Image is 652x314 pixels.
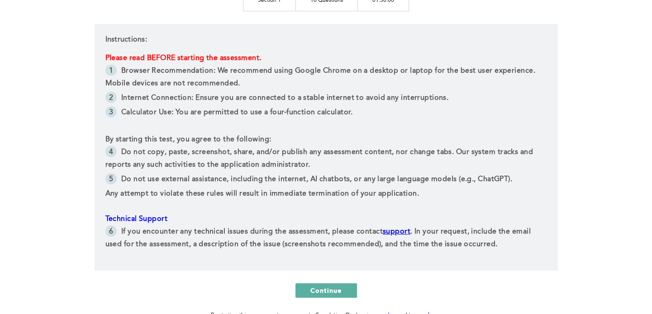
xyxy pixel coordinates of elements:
span: If you encounter any technical issues during the assessment, please contact [121,228,383,235]
span: Browser Recommendation: We recommend using Google Chrome on a desktop or laptop for the best user... [105,67,538,87]
span: Calculator Use: You are permitted to use a four-function calculator. [121,109,353,116]
span: Continue [310,286,342,295]
span: Internet Connection: Ensure you are connected to a stable internet to avoid any interruptions. [121,94,448,102]
span: Please read BEFORE starting the assessment. [105,55,262,62]
span: Do not use external assistance, including the internet, AI chatbots, or any large language models... [121,176,512,183]
div: Instructions: [95,24,558,271]
span: By starting this test, you agree to the following: [105,136,271,143]
a: support [383,228,410,235]
span: Any attempt to violate these rules will result in immediate termination of your application. [105,190,419,197]
span: . In your request, include the email used for the assessment, a description of the issue (screens... [105,228,533,248]
span: Technical Support [105,216,167,223]
button: Continue [295,283,357,298]
span: Do not copy, paste, screenshot, share, and/or publish any assessment content, nor change tabs. Ou... [105,149,535,169]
